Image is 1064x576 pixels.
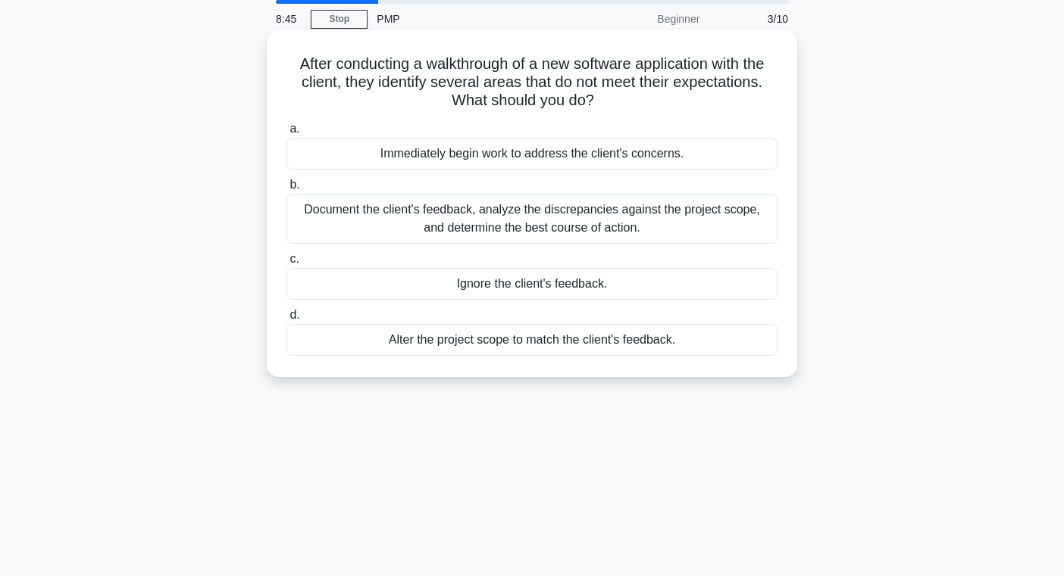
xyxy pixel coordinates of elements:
a: Stop [311,10,368,29]
div: Immediately begin work to address the client's concerns. [286,138,778,170]
h5: After conducting a walkthrough of a new software application with the client, they identify sever... [285,54,779,111]
div: Ignore the client's feedback. [286,268,778,300]
div: Alter the project scope to match the client's feedback. [286,324,778,356]
span: d. [289,308,299,321]
div: 3/10 [709,4,797,34]
span: b. [289,178,299,191]
div: PMP [368,4,576,34]
span: a. [289,122,299,135]
div: Beginner [576,4,709,34]
div: Document the client's feedback, analyze the discrepancies against the project scope, and determin... [286,194,778,244]
div: 8:45 [267,4,311,34]
span: c. [289,252,299,265]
